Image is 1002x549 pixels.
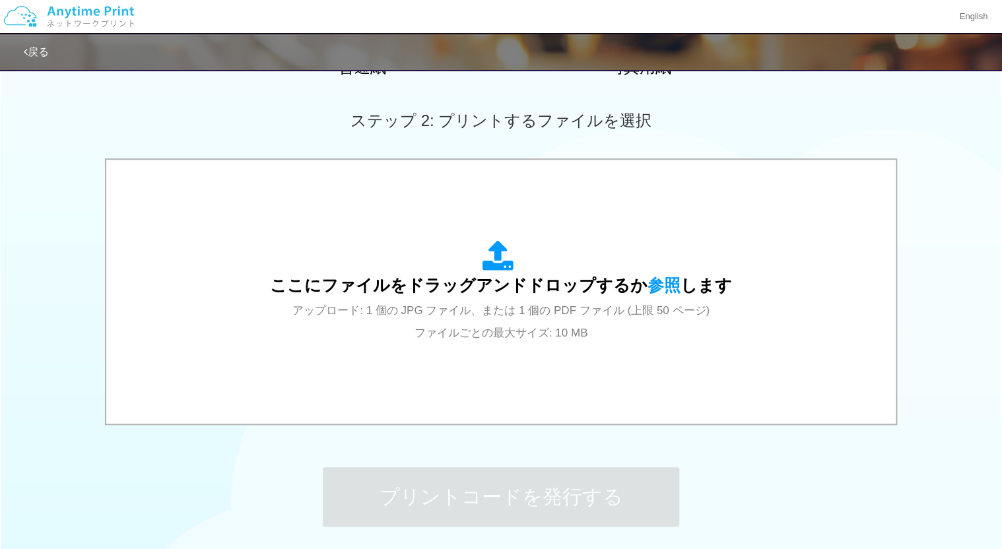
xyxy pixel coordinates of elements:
[351,112,651,129] span: ステップ 2: プリントするファイルを選択
[323,467,679,527] button: プリントコードを発行する
[292,304,710,339] span: アップロード: 1 個の JPG ファイル、または 1 個の PDF ファイル (上限 50 ページ) ファイルごとの最大サイズ: 10 MB
[24,46,49,57] a: 戻る
[270,276,732,294] span: ここにファイルをドラッグアンドドロップするか します
[648,276,681,294] span: 参照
